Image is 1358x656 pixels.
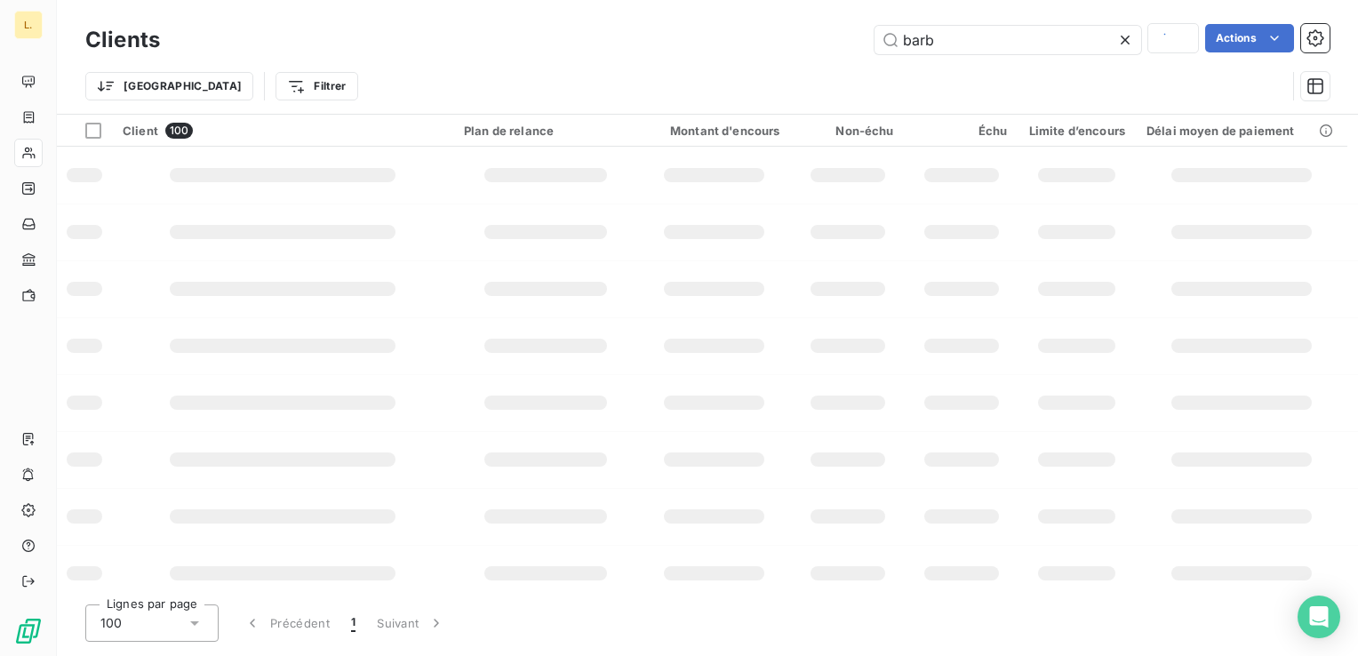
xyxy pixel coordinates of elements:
[1029,124,1125,138] div: Limite d’encours
[649,124,780,138] div: Montant d'encours
[1146,124,1337,138] div: Délai moyen de paiement
[340,604,366,642] button: 1
[233,604,340,642] button: Précédent
[351,614,355,632] span: 1
[14,617,43,645] img: Logo LeanPay
[366,604,456,642] button: Suivant
[875,26,1141,54] input: Rechercher
[1205,24,1294,52] button: Actions
[123,124,158,138] span: Client
[85,72,253,100] button: [GEOGRAPHIC_DATA]
[915,124,1008,138] div: Échu
[165,123,193,139] span: 100
[802,124,894,138] div: Non-échu
[1298,596,1340,638] div: Open Intercom Messenger
[14,11,43,39] div: L.
[464,124,627,138] div: Plan de relance
[276,72,357,100] button: Filtrer
[85,24,160,56] h3: Clients
[100,614,122,632] span: 100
